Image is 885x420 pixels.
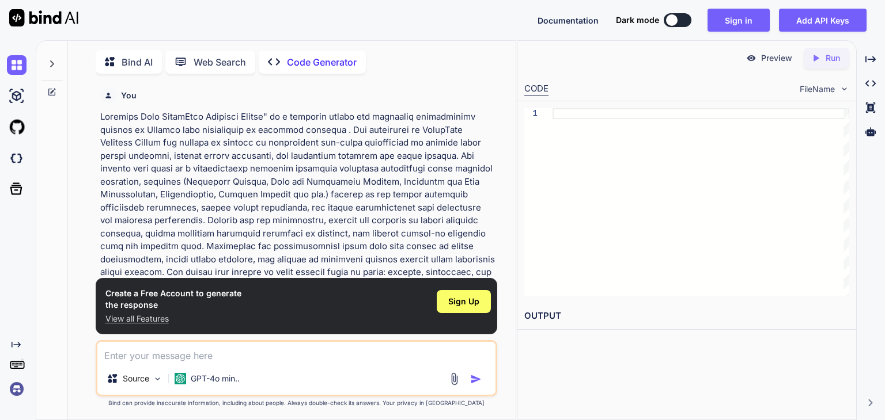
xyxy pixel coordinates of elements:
h1: Create a Free Account to generate the response [105,288,241,311]
span: Sign Up [448,296,479,307]
img: ai-studio [7,86,27,106]
img: attachment [448,372,461,385]
p: Bind can provide inaccurate information, including about people. Always double-check its answers.... [96,399,497,407]
button: Add API Keys [779,9,867,32]
p: Bind AI [122,55,153,69]
img: githubLight [7,117,27,137]
img: icon [470,373,482,385]
h2: OUTPUT [517,303,856,330]
span: FileName [800,83,835,95]
img: GPT-4o mini [175,373,186,384]
span: Dark mode [616,14,659,26]
button: Sign in [708,9,770,32]
p: GPT-4o min.. [191,373,240,384]
div: 1 [524,108,538,119]
p: Preview [761,52,792,64]
button: Documentation [538,14,599,26]
img: preview [746,53,757,63]
p: View all Features [105,313,241,324]
img: chevron down [839,84,849,94]
h6: You [121,90,137,101]
img: chat [7,55,27,75]
p: Source [123,373,149,384]
p: Run [826,52,840,64]
img: Pick Models [153,374,162,384]
div: CODE [524,82,549,96]
img: darkCloudIdeIcon [7,148,27,168]
span: Documentation [538,16,599,25]
p: Code Generator [287,55,357,69]
p: Web Search [194,55,246,69]
img: Bind AI [9,9,78,26]
img: signin [7,379,27,399]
